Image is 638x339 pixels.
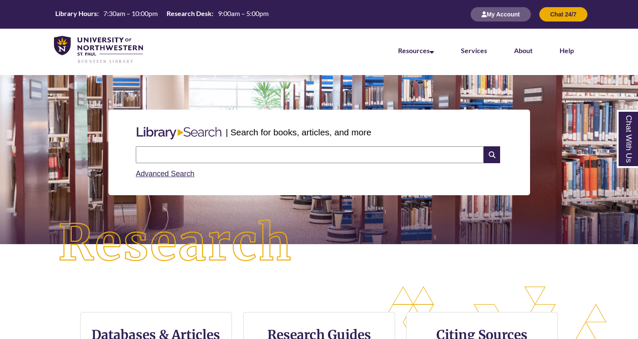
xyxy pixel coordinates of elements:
[163,9,215,18] th: Research Desk:
[398,46,434,54] a: Resources
[560,46,574,54] a: Help
[218,9,269,17] span: 9:00am – 5:00pm
[471,11,531,18] a: My Account
[226,126,371,139] p: | Search for books, articles, and more
[539,7,587,22] button: Chat 24/7
[539,11,587,18] a: Chat 24/7
[52,9,100,18] th: Library Hours:
[32,194,319,293] img: Research
[132,124,226,143] img: Libary Search
[471,7,531,22] button: My Account
[514,46,533,54] a: About
[52,9,272,19] table: Hours Today
[461,46,487,54] a: Services
[52,9,272,20] a: Hours Today
[103,9,158,17] span: 7:30am – 10:00pm
[136,169,194,178] a: Advanced Search
[484,146,500,163] i: Search
[54,36,143,64] img: UNWSP Library Logo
